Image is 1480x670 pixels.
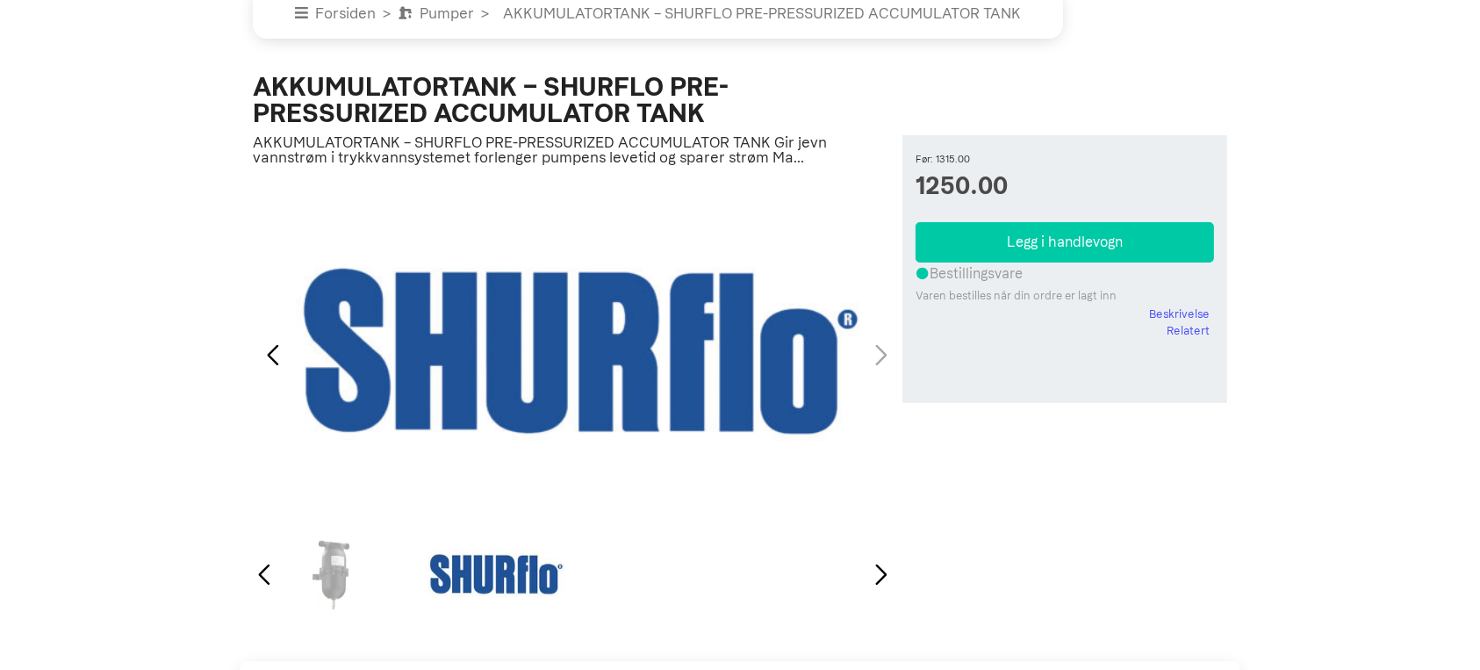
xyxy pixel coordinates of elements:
[398,4,474,22] a: Pumper
[916,153,1214,168] small: Før: 1315.00
[496,4,1021,22] a: AKKUMULATORTANK – SHURFLO PRE-PRESSURIZED ACCUMULATOR TANK
[1149,306,1210,323] a: Beskrivelse
[418,540,574,610] div: 2 / 2
[253,135,902,165] p: AKKUMULATORTANK – SHURFLO PRE-PRESSURIZED ACCUMULATOR TANK Gir jevn vannstrøm i trykkvannsystemet...
[262,336,285,375] div: Previous slide
[916,168,1214,205] span: 1250.00
[1167,322,1210,340] a: Relatert
[253,540,409,610] div: 1 / 2
[295,4,376,22] a: Forsiden
[916,222,1214,263] button: Legg i handlevogn
[253,556,277,594] div: Previous slide
[916,289,1117,302] small: Varen bestilles når din ordre er lagt inn
[870,556,894,594] div: Next slide
[253,74,902,126] h2: AKKUMULATORTANK – SHURFLO PRE-PRESSURIZED ACCUMULATOR TANK
[916,263,1214,306] div: Bestillingsvare
[253,180,902,531] div: 2 / 2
